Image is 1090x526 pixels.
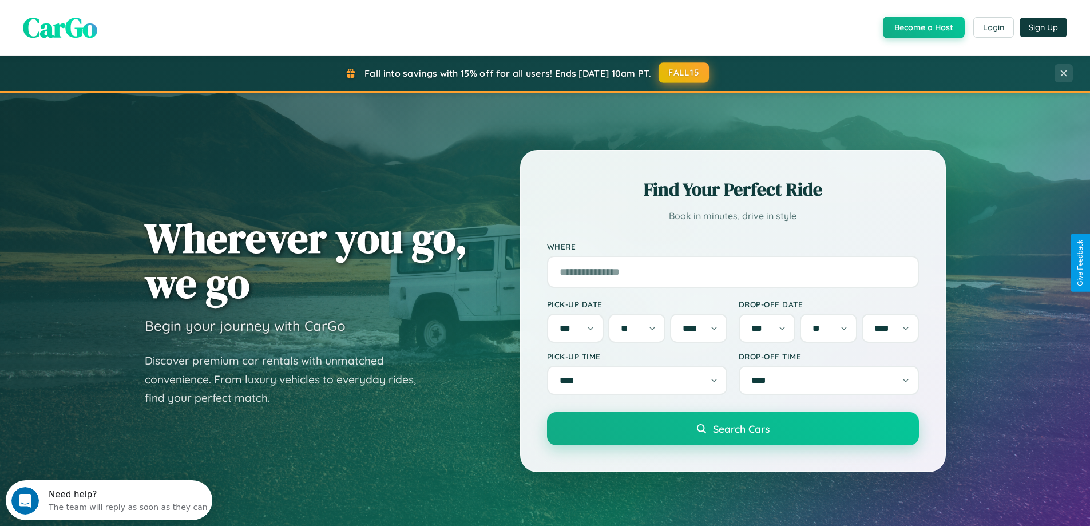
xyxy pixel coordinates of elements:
[547,299,727,309] label: Pick-up Date
[364,68,651,79] span: Fall into savings with 15% off for all users! Ends [DATE] 10am PT.
[739,299,919,309] label: Drop-off Date
[713,422,770,435] span: Search Cars
[43,19,202,31] div: The team will reply as soon as they can
[11,487,39,515] iframe: Intercom live chat
[973,17,1014,38] button: Login
[739,351,919,361] label: Drop-off Time
[659,62,709,83] button: FALL15
[1076,240,1084,286] div: Give Feedback
[547,208,919,224] p: Book in minutes, drive in style
[43,10,202,19] div: Need help?
[547,242,919,251] label: Where
[883,17,965,38] button: Become a Host
[1020,18,1067,37] button: Sign Up
[547,351,727,361] label: Pick-up Time
[547,412,919,445] button: Search Cars
[145,215,467,306] h1: Wherever you go, we go
[6,480,212,520] iframe: Intercom live chat discovery launcher
[145,351,431,408] p: Discover premium car rentals with unmatched convenience. From luxury vehicles to everyday rides, ...
[145,317,346,334] h3: Begin your journey with CarGo
[23,9,97,46] span: CarGo
[547,177,919,202] h2: Find Your Perfect Ride
[5,5,213,36] div: Open Intercom Messenger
